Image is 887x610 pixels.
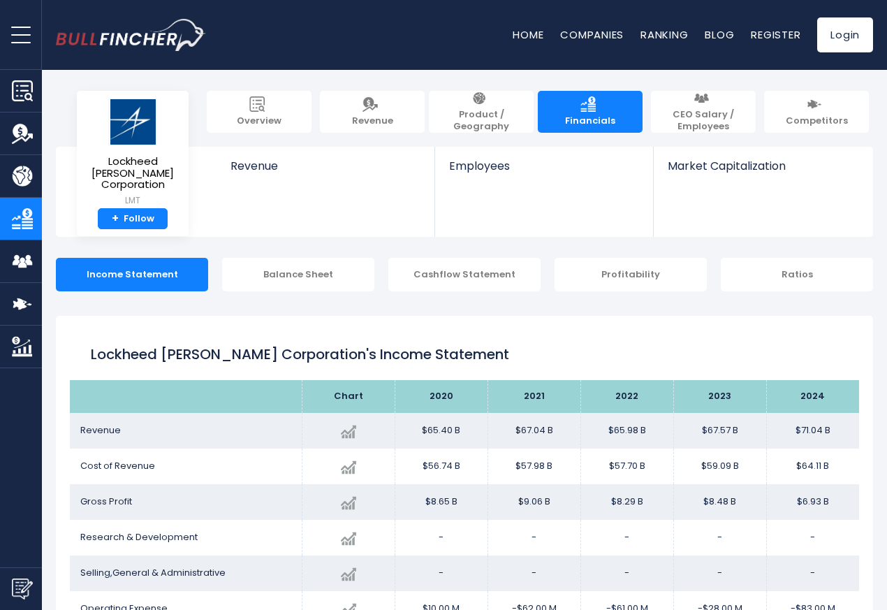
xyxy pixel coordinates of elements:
span: Selling,General & Administrative [80,566,226,579]
td: $59.09 B [673,449,766,484]
td: $8.48 B [673,484,766,520]
a: Financials [538,91,643,133]
span: Overview [237,115,281,127]
a: Employees [435,147,652,196]
span: Revenue [80,423,121,437]
th: 2021 [488,380,580,413]
a: Lockheed [PERSON_NAME] Corporation LMT [87,98,178,208]
a: +Follow [98,208,168,230]
div: Income Statement [56,258,208,291]
a: Companies [560,27,624,42]
span: Revenue [352,115,393,127]
a: Home [513,27,543,42]
td: - [580,520,673,555]
td: - [488,555,580,591]
td: - [766,555,859,591]
span: Lockheed [PERSON_NAME] Corporation [88,156,177,191]
td: $67.57 B [673,413,766,449]
td: $65.40 B [395,413,488,449]
div: Balance Sheet [222,258,374,291]
span: Cost of Revenue [80,459,155,472]
td: $6.93 B [766,484,859,520]
span: Research & Development [80,530,198,544]
small: LMT [88,194,177,207]
td: $56.74 B [395,449,488,484]
th: 2022 [580,380,673,413]
span: Competitors [786,115,848,127]
td: $65.98 B [580,413,673,449]
td: $57.70 B [580,449,673,484]
td: $8.29 B [580,484,673,520]
a: Product / Geography [429,91,534,133]
strong: + [112,212,119,225]
a: Go to homepage [56,19,206,51]
span: Employees [449,159,638,173]
th: Chart [302,380,395,413]
span: Revenue [230,159,421,173]
h1: Lockheed [PERSON_NAME] Corporation's Income Statement [91,344,838,365]
td: - [673,520,766,555]
div: Cashflow Statement [388,258,541,291]
td: - [580,555,673,591]
td: - [488,520,580,555]
a: Login [817,17,873,52]
div: Profitability [555,258,707,291]
td: $8.65 B [395,484,488,520]
td: $64.11 B [766,449,859,484]
a: Overview [207,91,311,133]
span: CEO Salary / Employees [658,109,749,133]
td: - [395,555,488,591]
img: bullfincher logo [56,19,206,51]
td: $67.04 B [488,413,580,449]
th: 2024 [766,380,859,413]
span: Financials [565,115,615,127]
div: Ratios [721,258,873,291]
span: Market Capitalization [668,159,858,173]
a: Competitors [764,91,869,133]
td: - [766,520,859,555]
span: Gross Profit [80,495,132,508]
a: CEO Salary / Employees [651,91,756,133]
a: Revenue [217,147,435,196]
a: Ranking [640,27,688,42]
td: - [395,520,488,555]
th: 2020 [395,380,488,413]
a: Market Capitalization [654,147,872,196]
span: Product / Geography [436,109,527,133]
td: $57.98 B [488,449,580,484]
th: 2023 [673,380,766,413]
a: Revenue [320,91,425,133]
td: $9.06 B [488,484,580,520]
a: Register [751,27,800,42]
td: $71.04 B [766,413,859,449]
td: - [673,555,766,591]
a: Blog [705,27,734,42]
